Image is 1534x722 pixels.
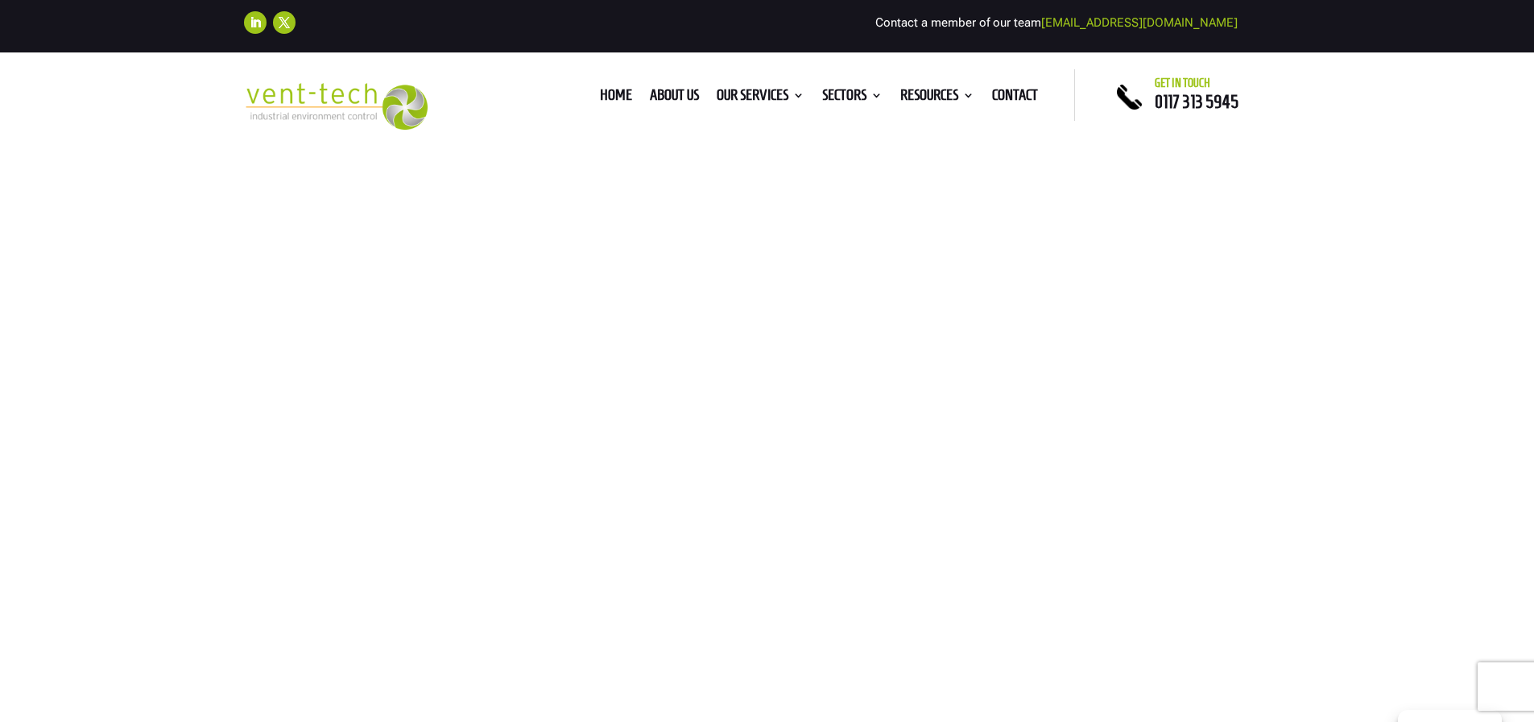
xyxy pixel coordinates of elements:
[650,89,699,107] a: About us
[1155,92,1238,111] a: 0117 313 5945
[822,89,883,107] a: Sectors
[900,89,974,107] a: Resources
[244,83,428,131] img: 2023-09-27T08_35_16.549ZVENT-TECH---Clear-background
[1155,77,1210,89] span: Get in touch
[717,89,804,107] a: Our Services
[600,89,632,107] a: Home
[992,89,1038,107] a: Contact
[875,15,1238,30] span: Contact a member of our team
[244,11,267,34] a: Follow on LinkedIn
[1041,15,1238,30] a: [EMAIL_ADDRESS][DOMAIN_NAME]
[273,11,296,34] a: Follow on X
